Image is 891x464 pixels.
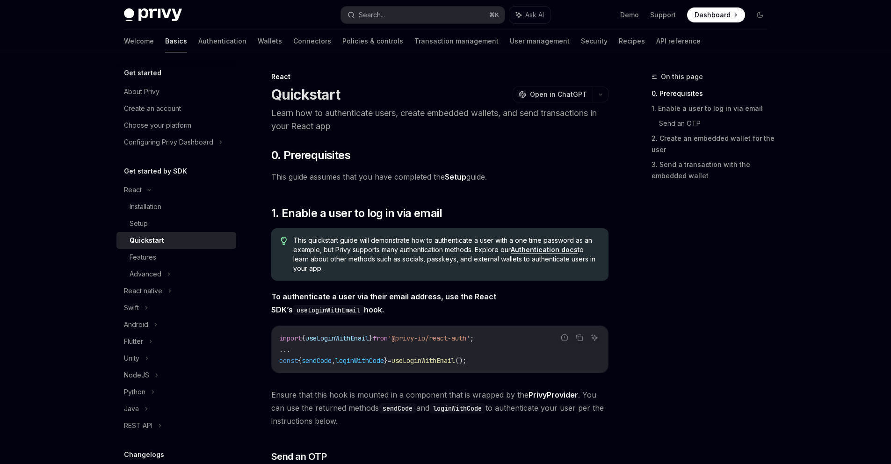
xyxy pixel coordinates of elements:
[124,285,162,297] div: React native
[661,71,703,82] span: On this page
[124,184,142,196] div: React
[271,206,442,221] span: 1. Enable a user to log in via email
[130,218,148,229] div: Setup
[293,305,364,315] code: useLoginWithEmail
[116,232,236,249] a: Quickstart
[511,246,578,254] a: Authentication docs
[130,201,161,212] div: Installation
[379,403,416,413] code: sendCode
[116,100,236,117] a: Create an account
[124,67,161,79] h5: Get started
[124,302,139,313] div: Swift
[124,319,148,330] div: Android
[414,30,499,52] a: Transaction management
[652,157,775,183] a: 3. Send a transaction with the embedded wallet
[124,166,187,177] h5: Get started by SDK
[652,101,775,116] a: 1. Enable a user to log in via email
[429,403,485,413] code: loginWithCode
[258,30,282,52] a: Wallets
[124,30,154,52] a: Welcome
[513,87,593,102] button: Open in ChatGPT
[198,30,246,52] a: Authentication
[271,388,608,428] span: Ensure that this hook is mounted in a component that is wrapped by the . You can use the returned...
[116,83,236,100] a: About Privy
[558,332,571,344] button: Report incorrect code
[445,172,466,182] a: Setup
[687,7,745,22] a: Dashboard
[124,449,164,460] h5: Changelogs
[124,386,145,398] div: Python
[650,10,676,20] a: Support
[124,86,159,97] div: About Privy
[753,7,768,22] button: Toggle dark mode
[573,332,586,344] button: Copy the contents from the code block
[341,7,505,23] button: Search...⌘K
[124,120,191,131] div: Choose your platform
[124,353,139,364] div: Unity
[124,103,181,114] div: Create an account
[525,10,544,20] span: Ask AI
[619,30,645,52] a: Recipes
[165,30,187,52] a: Basics
[116,249,236,266] a: Features
[116,215,236,232] a: Setup
[388,356,391,365] span: =
[529,390,578,400] a: PrivyProvider
[695,10,731,20] span: Dashboard
[455,356,466,365] span: ();
[124,403,139,414] div: Java
[652,131,775,157] a: 2. Create an embedded wallet for the user
[271,86,340,103] h1: Quickstart
[271,450,327,463] span: Send an OTP
[388,334,470,342] span: '@privy-io/react-auth'
[130,235,164,246] div: Quickstart
[652,86,775,101] a: 0. Prerequisites
[130,252,156,263] div: Features
[293,236,599,273] span: This quickstart guide will demonstrate how to authenticate a user with a one time password as an ...
[509,7,551,23] button: Ask AI
[588,332,601,344] button: Ask AI
[271,107,608,133] p: Learn how to authenticate users, create embedded wallets, and send transactions in your React app
[302,356,332,365] span: sendCode
[373,334,388,342] span: from
[530,90,587,99] span: Open in ChatGPT
[510,30,570,52] a: User management
[279,334,302,342] span: import
[359,9,385,21] div: Search...
[581,30,608,52] a: Security
[116,198,236,215] a: Installation
[342,30,403,52] a: Policies & controls
[489,11,499,19] span: ⌘ K
[124,336,143,347] div: Flutter
[305,334,369,342] span: useLoginWithEmail
[369,334,373,342] span: }
[298,356,302,365] span: {
[116,117,236,134] a: Choose your platform
[271,170,608,183] span: This guide assumes that you have completed the guide.
[271,72,608,81] div: React
[130,268,161,280] div: Advanced
[271,292,496,314] strong: To authenticate a user via their email address, use the React SDK’s hook.
[293,30,331,52] a: Connectors
[271,148,350,163] span: 0. Prerequisites
[124,8,182,22] img: dark logo
[620,10,639,20] a: Demo
[384,356,388,365] span: }
[124,420,152,431] div: REST API
[659,116,775,131] a: Send an OTP
[335,356,384,365] span: loginWithCode
[470,334,474,342] span: ;
[281,237,287,245] svg: Tip
[302,334,305,342] span: {
[279,356,298,365] span: const
[279,345,290,354] span: ...
[124,137,213,148] div: Configuring Privy Dashboard
[124,370,149,381] div: NodeJS
[391,356,455,365] span: useLoginWithEmail
[332,356,335,365] span: ,
[656,30,701,52] a: API reference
